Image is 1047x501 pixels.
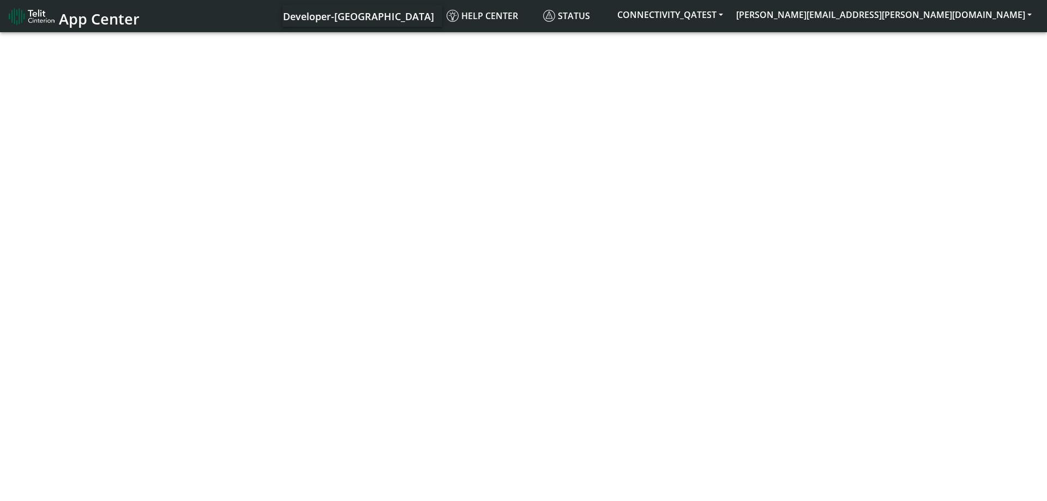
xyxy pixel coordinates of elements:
a: Status [539,5,611,27]
span: Developer-[GEOGRAPHIC_DATA] [283,10,434,23]
a: App Center [9,4,138,28]
img: logo-telit-cinterion-gw-new.png [9,8,55,25]
a: Your current platform instance [282,5,434,27]
a: Help center [442,5,539,27]
img: knowledge.svg [447,10,459,22]
img: status.svg [543,10,555,22]
span: Status [543,10,590,22]
button: CONNECTIVITY_QATEST [611,5,730,25]
span: App Center [59,9,140,29]
span: Help center [447,10,518,22]
button: [PERSON_NAME][EMAIL_ADDRESS][PERSON_NAME][DOMAIN_NAME] [730,5,1038,25]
